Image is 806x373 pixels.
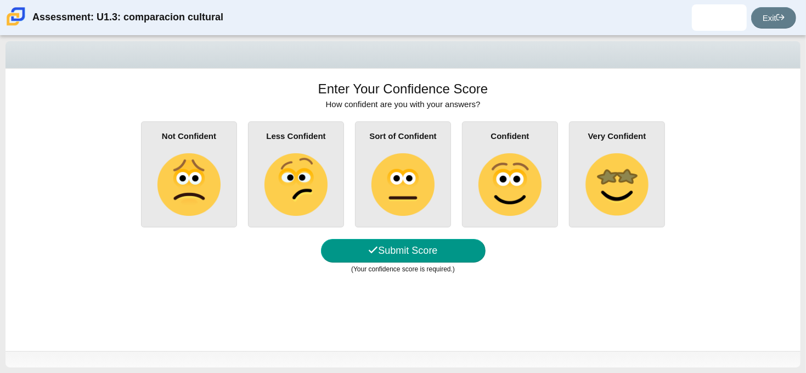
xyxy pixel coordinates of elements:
img: star-struck-face.png [585,153,648,216]
h1: Enter Your Confidence Score [318,80,488,98]
a: Carmen School of Science & Technology [4,20,27,30]
img: neutral-face.png [371,153,434,216]
img: cristina.gonzalezm.vEMRiT [711,9,728,26]
a: Exit [751,7,796,29]
img: Carmen School of Science & Technology [4,5,27,28]
b: Sort of Confident [369,131,436,141]
button: Submit Score [321,239,486,263]
b: Very Confident [588,131,646,141]
span: How confident are you with your answers? [326,99,481,109]
div: Assessment: U1.3: comparacion cultural [32,4,223,31]
b: Confident [491,131,529,141]
b: Not Confident [162,131,216,141]
small: (Your confidence score is required.) [351,265,455,273]
img: confused-face.png [264,153,327,216]
img: slightly-smiling-face.png [478,153,541,216]
b: Less Confident [266,131,325,141]
img: slightly-frowning-face.png [157,153,220,216]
